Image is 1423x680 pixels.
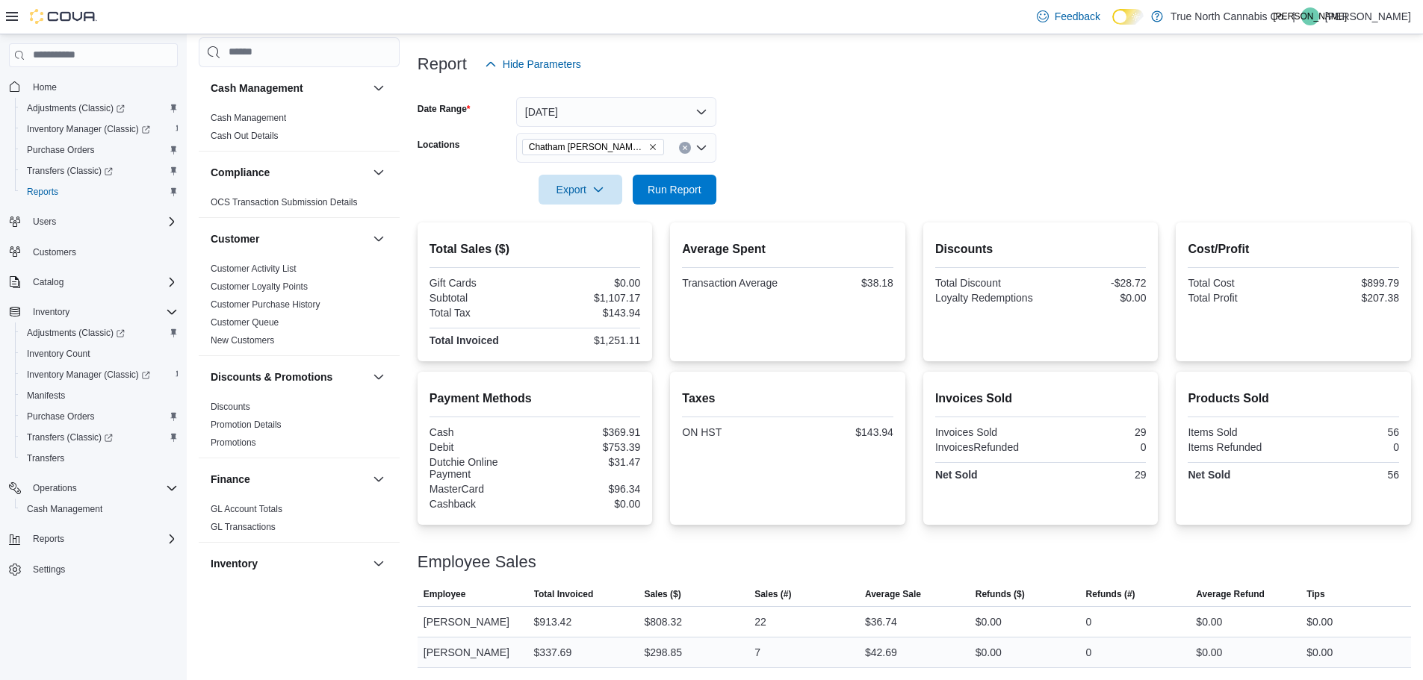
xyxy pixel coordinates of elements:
[430,441,532,453] div: Debit
[211,556,367,571] button: Inventory
[33,533,64,545] span: Reports
[682,277,784,289] div: Transaction Average
[1196,643,1222,661] div: $0.00
[644,643,682,661] div: $298.85
[211,402,250,412] a: Discounts
[21,99,131,117] a: Adjustments (Classic)
[430,292,532,304] div: Subtotal
[33,306,69,318] span: Inventory
[211,263,297,274] a: Customer Activity List
[21,428,119,446] a: Transfers (Classic)
[21,120,156,138] a: Inventory Manager (Classic)
[976,613,1002,631] div: $0.00
[1086,613,1092,631] div: 0
[211,112,286,124] span: Cash Management
[935,240,1147,258] h2: Discounts
[15,385,184,406] button: Manifests
[418,607,528,637] div: [PERSON_NAME]
[21,428,178,446] span: Transfers (Classic)
[211,504,282,514] a: GL Account Totals
[33,564,65,575] span: Settings
[695,142,707,154] button: Open list of options
[211,196,358,208] span: OCS Transaction Submission Details
[430,240,641,258] h2: Total Sales ($)
[1044,426,1146,438] div: 29
[27,303,178,321] span: Inventory
[27,530,70,548] button: Reports
[534,588,594,600] span: Total Invoiced
[1044,292,1146,304] div: $0.00
[791,277,893,289] div: $38.18
[534,643,572,661] div: $337.69
[211,472,250,487] h3: Finance
[516,97,716,127] button: [DATE]
[21,183,64,201] a: Reports
[1044,469,1146,481] div: 29
[370,368,388,386] button: Discounts & Promotions
[538,426,640,438] div: $369.91
[370,230,388,248] button: Customer
[3,272,184,293] button: Catalog
[211,503,282,515] span: GL Account Totals
[418,637,528,667] div: [PERSON_NAME]
[27,503,102,515] span: Cash Management
[935,390,1147,408] h2: Invoices Sold
[27,165,113,177] span: Transfers (Classic)
[211,369,332,384] h3: Discounts & Promotions
[15,427,184,448] a: Transfers (Classic)
[21,162,178,180] span: Transfers (Classic)
[3,478,184,499] button: Operations
[1031,1,1106,31] a: Feedback
[21,408,101,425] a: Purchase Orders
[211,81,367,96] button: Cash Management
[211,437,256,448] a: Promotions
[1055,9,1100,24] span: Feedback
[935,441,1038,453] div: InvoicesRefunded
[976,643,1002,661] div: $0.00
[211,281,308,292] a: Customer Loyalty Points
[865,588,921,600] span: Average Sale
[534,613,572,631] div: $913.42
[21,449,178,467] span: Transfers
[1188,292,1290,304] div: Total Profit
[1188,240,1399,258] h2: Cost/Profit
[211,369,367,384] button: Discounts & Promotions
[935,469,978,481] strong: Net Sold
[33,216,56,228] span: Users
[211,131,279,141] a: Cash Out Details
[21,366,178,384] span: Inventory Manager (Classic)
[3,558,184,580] button: Settings
[15,364,184,385] a: Inventory Manager (Classic)
[27,213,178,231] span: Users
[211,281,308,293] span: Customer Loyalty Points
[15,406,184,427] button: Purchase Orders
[211,521,276,533] span: GL Transactions
[1297,277,1399,289] div: $899.79
[211,419,282,431] span: Promotion Details
[538,441,640,453] div: $753.39
[1297,292,1399,304] div: $207.38
[27,243,82,261] a: Customers
[935,277,1038,289] div: Total Discount
[15,343,184,364] button: Inventory Count
[538,498,640,510] div: $0.00
[211,130,279,142] span: Cash Out Details
[211,419,282,430] a: Promotion Details
[538,307,640,319] div: $143.94
[21,408,178,425] span: Purchase Orders
[754,643,760,661] div: 7
[211,334,274,346] span: New Customers
[27,303,75,321] button: Inventory
[199,109,400,151] div: Cash Management
[21,387,71,405] a: Manifests
[211,197,358,208] a: OCS Transaction Submission Details
[21,120,178,138] span: Inventory Manager (Classic)
[418,55,467,73] h3: Report
[538,277,640,289] div: $0.00
[1196,613,1222,631] div: $0.00
[27,327,125,339] span: Adjustments (Classic)
[27,186,58,198] span: Reports
[211,316,279,328] span: Customer Queue
[682,240,893,258] h2: Average Spent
